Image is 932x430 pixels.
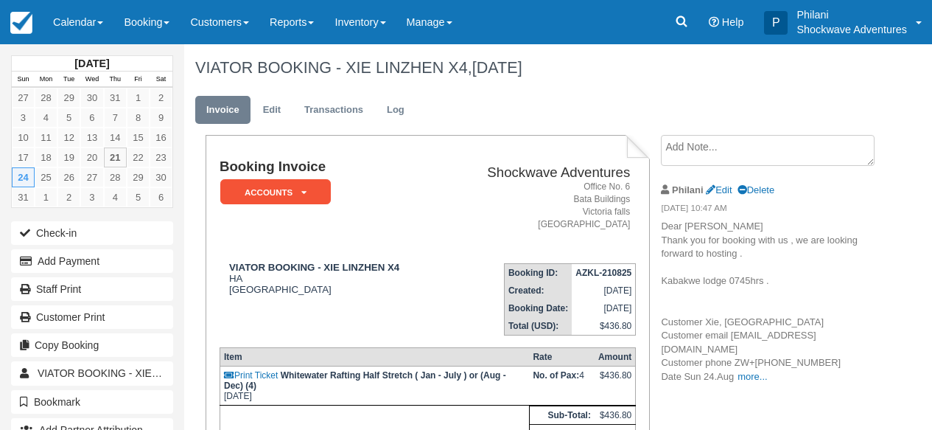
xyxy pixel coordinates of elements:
a: 31 [104,88,127,108]
a: 22 [127,148,150,167]
td: [DATE] [572,299,636,317]
a: 5 [127,187,150,207]
a: 1 [35,187,57,207]
a: Invoice [195,96,250,125]
a: 10 [12,128,35,148]
h1: VIATOR BOOKING - XIE LINZHEN X4, [195,59,872,77]
strong: [DATE] [74,58,109,69]
h2: Shockwave Adventures [449,165,630,181]
a: 11 [35,128,57,148]
th: Sat [150,72,172,88]
a: 24 [12,167,35,187]
a: Print Ticket [224,370,278,381]
strong: No. of Pax [533,370,579,381]
td: [DATE] [220,367,529,406]
span: VIATOR BOOKING - XIE LINZHEN X4 [38,367,214,379]
td: 4 [529,367,595,406]
span: Help [722,16,744,28]
th: Sub-Total: [529,406,595,425]
a: 8 [127,108,150,128]
a: Delete [737,184,774,195]
a: 27 [12,88,35,108]
div: P [764,11,788,35]
div: HA [GEOGRAPHIC_DATA] [220,262,444,295]
a: 13 [80,128,103,148]
a: 20 [80,148,103,167]
address: Office No. 6 Bata Buildings Victoria falls [GEOGRAPHIC_DATA] [449,181,630,232]
a: Edit [706,184,732,195]
button: Copy Booking [11,333,173,357]
a: 9 [150,108,172,128]
th: Total (USD): [504,317,572,336]
a: 29 [57,88,80,108]
div: $436.80 [598,370,631,392]
td: [DATE] [572,282,636,299]
button: Add Payment [11,249,173,273]
a: 23 [150,148,172,167]
td: $436.80 [595,406,636,425]
th: Sun [12,72,35,88]
a: 14 [104,128,127,148]
a: 27 [80,167,103,187]
a: 30 [150,167,172,187]
a: VIATOR BOOKING - XIE LINZHEN X4 [11,361,173,385]
a: 16 [150,128,172,148]
p: Philani [796,7,907,22]
a: 5 [57,108,80,128]
td: $436.80 [572,317,636,336]
a: 21 [104,148,127,167]
h1: Booking Invoice [220,159,444,175]
a: 29 [127,167,150,187]
a: Staff Print [11,277,173,301]
a: Edit [252,96,292,125]
a: Log [376,96,416,125]
th: Item [220,348,529,367]
th: Created: [504,282,572,299]
em: ACCOUNTS [220,179,331,205]
a: 3 [12,108,35,128]
a: 4 [35,108,57,128]
a: 6 [150,187,172,207]
a: 7 [104,108,127,128]
i: Help [709,17,719,27]
a: 17 [12,148,35,167]
a: 15 [127,128,150,148]
th: Wed [80,72,103,88]
th: Fri [127,72,150,88]
th: Thu [104,72,127,88]
a: 30 [80,88,103,108]
button: Check-in [11,221,173,245]
a: 26 [57,167,80,187]
a: 18 [35,148,57,167]
button: Bookmark [11,390,173,414]
a: 2 [57,187,80,207]
a: Customer Print [11,305,173,329]
a: 25 [35,167,57,187]
a: Transactions [293,96,374,125]
th: Tue [57,72,80,88]
a: 12 [57,128,80,148]
strong: Philani [672,184,703,195]
a: 3 [80,187,103,207]
a: 2 [150,88,172,108]
a: 28 [35,88,57,108]
p: Shockwave Adventures [796,22,907,37]
th: Booking ID: [504,264,572,282]
th: Rate [529,348,595,367]
em: [DATE] 10:47 AM [661,202,872,218]
span: [DATE] [472,58,522,77]
th: Amount [595,348,636,367]
th: Booking Date: [504,299,572,317]
a: 19 [57,148,80,167]
p: Dear [PERSON_NAME] Thank you for booking with us , we are looking forward to hosting . Kabakwe lo... [661,220,872,384]
img: checkfront-main-nav-mini-logo.png [10,12,32,34]
a: 31 [12,187,35,207]
th: Mon [35,72,57,88]
a: 4 [104,187,127,207]
strong: VIATOR BOOKING - XIE LINZHEN X4 [229,262,399,273]
a: 6 [80,108,103,128]
a: more... [737,371,767,382]
a: 1 [127,88,150,108]
a: ACCOUNTS [220,178,326,206]
strong: AZKL-210825 [575,268,631,278]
